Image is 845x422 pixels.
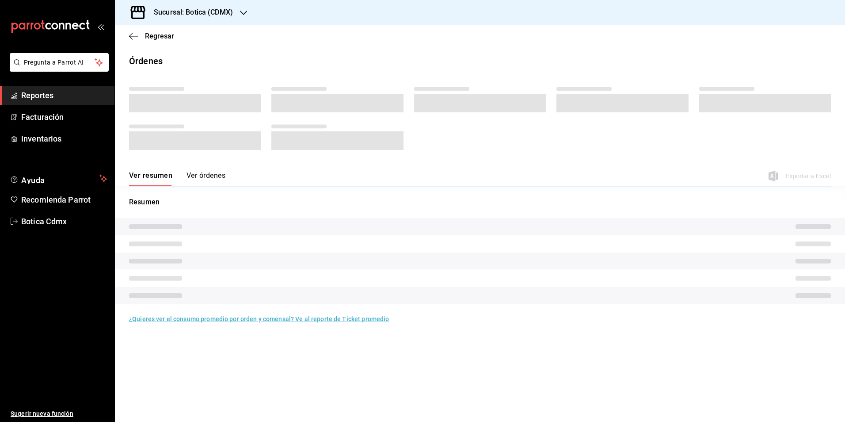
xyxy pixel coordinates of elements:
[21,194,107,206] span: Recomienda Parrot
[97,23,104,30] button: open_drawer_menu
[129,197,831,207] p: Resumen
[6,64,109,73] a: Pregunta a Parrot AI
[21,173,96,184] span: Ayuda
[129,54,163,68] div: Órdenes
[21,215,107,227] span: Botica Cdmx
[147,7,233,18] h3: Sucursal: Botica (CDMX)
[10,53,109,72] button: Pregunta a Parrot AI
[21,89,107,101] span: Reportes
[21,111,107,123] span: Facturación
[129,171,225,186] div: navigation tabs
[187,171,225,186] button: Ver órdenes
[129,315,389,322] a: ¿Quieres ver el consumo promedio por orden y comensal? Ve al reporte de Ticket promedio
[24,58,95,67] span: Pregunta a Parrot AI
[129,32,174,40] button: Regresar
[145,32,174,40] span: Regresar
[11,409,107,418] span: Sugerir nueva función
[21,133,107,145] span: Inventarios
[129,171,172,186] button: Ver resumen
